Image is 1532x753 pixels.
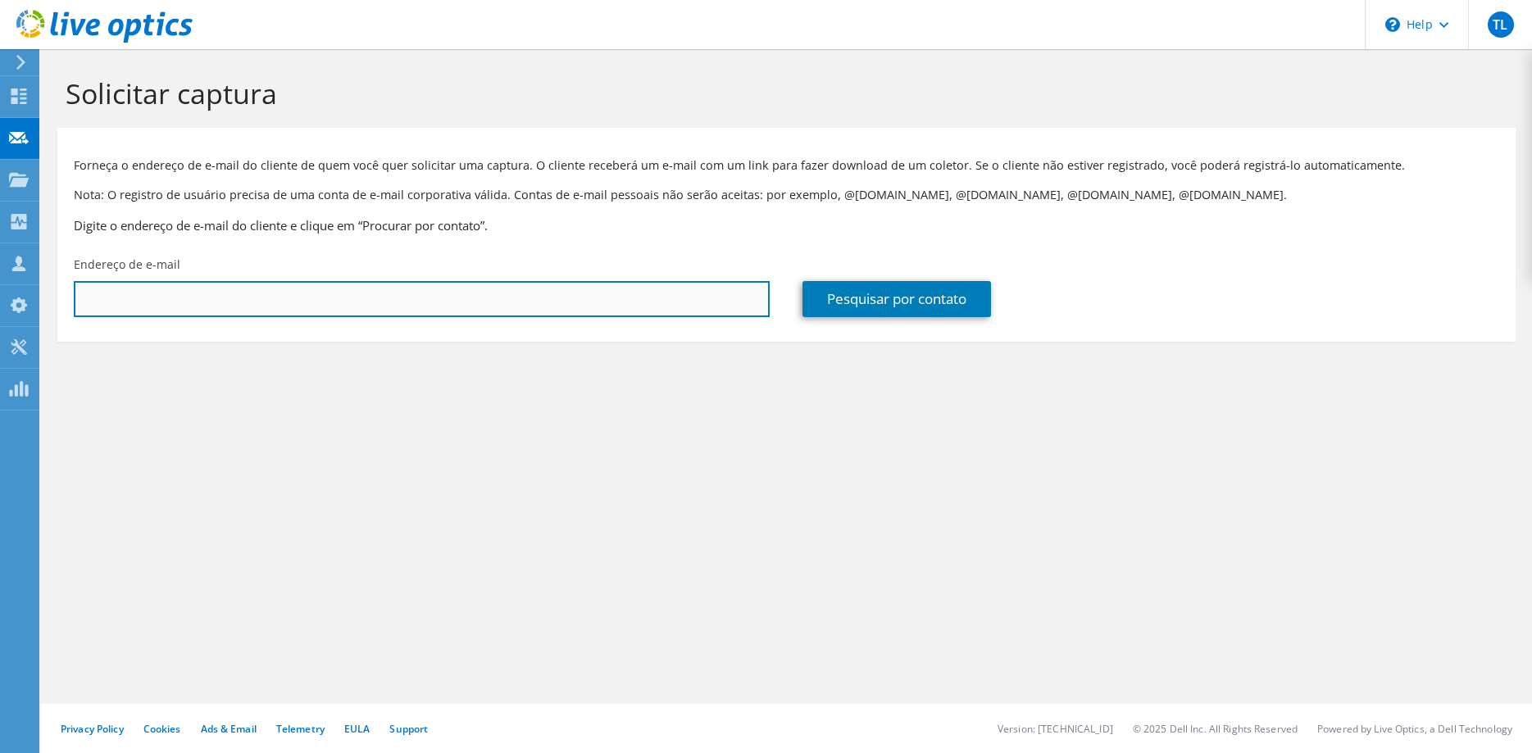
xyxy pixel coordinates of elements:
h1: Solicitar captura [66,76,1499,111]
a: Telemetry [276,722,325,736]
svg: \n [1385,17,1400,32]
a: EULA [344,722,370,736]
p: Nota: O registro de usuário precisa de uma conta de e-mail corporativa válida. Contas de e-mail p... [74,186,1499,204]
a: Cookies [143,722,181,736]
a: Privacy Policy [61,722,124,736]
a: Ads & Email [201,722,257,736]
a: Support [389,722,428,736]
h3: Digite o endereço de e-mail do cliente e clique em “Procurar por contato”. [74,216,1499,234]
p: Forneça o endereço de e-mail do cliente de quem você quer solicitar uma captura. O cliente recebe... [74,156,1499,175]
label: Endereço de e-mail [74,256,180,273]
a: Pesquisar por contato [802,281,991,317]
li: Powered by Live Optics, a Dell Technology [1317,722,1512,736]
li: Version: [TECHNICAL_ID] [998,722,1113,736]
span: TL [1488,11,1514,38]
li: © 2025 Dell Inc. All Rights Reserved [1133,722,1298,736]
